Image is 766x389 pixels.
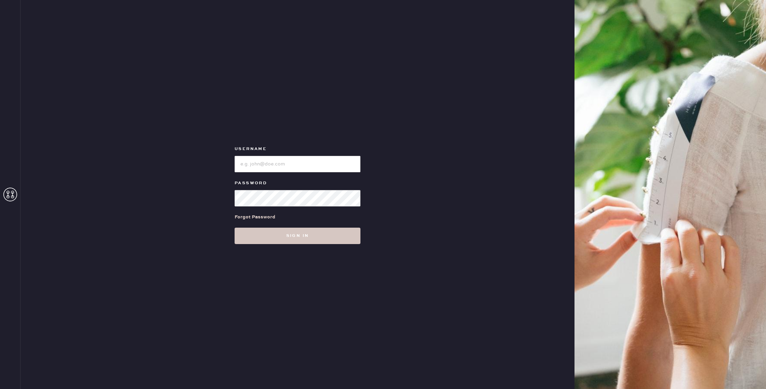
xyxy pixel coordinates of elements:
[235,228,360,244] button: Sign in
[235,179,360,187] label: Password
[235,213,275,221] div: Forgot Password
[235,145,360,153] label: Username
[235,206,275,228] a: Forgot Password
[235,156,360,172] input: e.g. john@doe.com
